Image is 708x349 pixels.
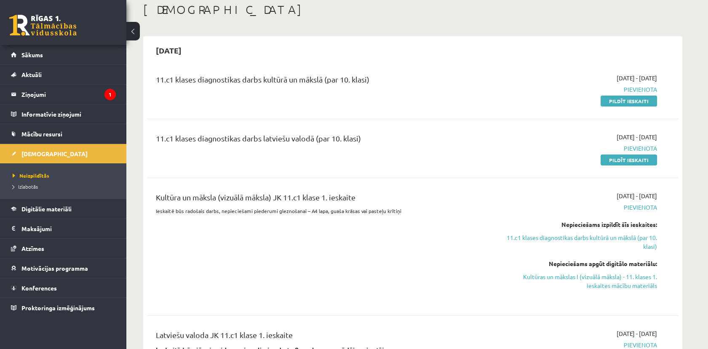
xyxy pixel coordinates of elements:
[21,130,62,138] span: Mācību resursi
[9,15,77,36] a: Rīgas 1. Tālmācības vidusskola
[11,45,116,64] a: Sākums
[21,284,57,292] span: Konferences
[21,245,44,252] span: Atzīmes
[498,233,657,251] a: 11.c1 klases diagnostikas darbs kultūrā un mākslā (par 10. klasi)
[617,329,657,338] span: [DATE] - [DATE]
[11,144,116,163] a: [DEMOGRAPHIC_DATA]
[156,74,486,89] div: 11.c1 klases diagnostikas darbs kultūrā un mākslā (par 10. klasi)
[13,172,118,179] a: Neizpildītās
[11,65,116,84] a: Aktuāli
[498,220,657,229] div: Nepieciešams izpildīt šīs ieskaites:
[156,329,486,345] div: Latviešu valoda JK 11.c1 klase 1. ieskaite
[21,219,116,238] legend: Maksājumi
[11,258,116,278] a: Motivācijas programma
[11,239,116,258] a: Atzīmes
[11,219,116,238] a: Maksājumi
[21,264,88,272] span: Motivācijas programma
[11,278,116,298] a: Konferences
[11,124,116,144] a: Mācību resursi
[617,133,657,141] span: [DATE] - [DATE]
[143,3,682,17] h1: [DEMOGRAPHIC_DATA]
[13,183,118,190] a: Izlabotās
[13,183,38,190] span: Izlabotās
[21,51,43,59] span: Sākums
[156,192,486,207] div: Kultūra un māksla (vizuālā māksla) JK 11.c1 klase 1. ieskaite
[601,96,657,107] a: Pildīt ieskaiti
[104,89,116,100] i: 1
[498,272,657,290] a: Kultūras un mākslas I (vizuālā māksla) - 11. klases 1. ieskaites mācību materiāls
[21,205,72,213] span: Digitālie materiāli
[11,199,116,218] a: Digitālie materiāli
[156,207,486,215] p: Ieskaitē būs radošais darbs, nepieciešami piederumi gleznošanai – A4 lapa, guaša krāsas vai paste...
[21,150,88,157] span: [DEMOGRAPHIC_DATA]
[21,104,116,124] legend: Informatīvie ziņojumi
[11,85,116,104] a: Ziņojumi1
[147,40,190,60] h2: [DATE]
[11,104,116,124] a: Informatīvie ziņojumi
[498,144,657,153] span: Pievienota
[11,298,116,317] a: Proktoringa izmēģinājums
[498,203,657,212] span: Pievienota
[13,172,49,179] span: Neizpildītās
[156,133,486,148] div: 11.c1 klases diagnostikas darbs latviešu valodā (par 10. klasi)
[617,192,657,200] span: [DATE] - [DATE]
[601,155,657,165] a: Pildīt ieskaiti
[21,304,95,312] span: Proktoringa izmēģinājums
[21,71,42,78] span: Aktuāli
[617,74,657,83] span: [DATE] - [DATE]
[498,259,657,268] div: Nepieciešams apgūt digitālo materiālu:
[498,85,657,94] span: Pievienota
[21,85,116,104] legend: Ziņojumi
